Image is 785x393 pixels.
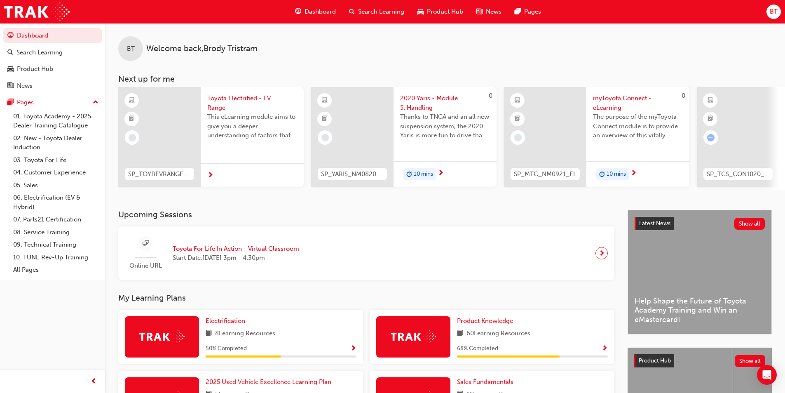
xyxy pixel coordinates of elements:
a: 0SP_MTC_NM0921_ELmyToyota Connect - eLearningThe purpose of the myToyota Connect module is to pro... [504,87,689,187]
span: learningRecordVerb_NONE-icon [129,134,136,141]
span: Toyota Electrified - EV Range [207,94,297,112]
span: sessionType_ONLINE_URL-icon [143,238,149,249]
a: Product Hub [3,61,102,77]
span: Start Date: [DATE] 3pm - 4:30pm [173,253,299,263]
span: 0 [489,92,492,99]
a: Sales Fundamentals [457,377,517,387]
a: news-iconNews [470,3,508,20]
a: guage-iconDashboard [288,3,342,20]
button: Show Progress [350,344,356,354]
span: news-icon [7,82,14,90]
span: duration-icon [599,169,605,180]
button: Show Progress [602,344,608,354]
a: Electrification [206,316,248,326]
span: 0 [682,92,685,99]
span: guage-icon [7,32,14,40]
span: guage-icon [295,7,301,17]
span: prev-icon [91,377,97,387]
a: SP_TOYBEVRANGE_ELToyota Electrified - EV RangeThis eLearning module aims to give you a deeper und... [118,87,304,187]
span: Online URL [125,261,166,271]
a: 10. TUNE Rev-Up Training [10,251,102,264]
span: booktick-icon [708,114,713,125]
span: pages-icon [515,7,521,17]
span: news-icon [476,7,483,17]
span: Search Learning [358,7,404,16]
a: 01. Toyota Academy - 2025 Dealer Training Catalogue [10,110,102,132]
span: car-icon [7,66,14,73]
h3: My Learning Plans [118,293,614,303]
button: BT [766,5,781,19]
span: learningRecordVerb_NONE-icon [514,134,522,141]
a: 04. Customer Experience [10,166,102,179]
div: Open Intercom Messenger [757,365,777,385]
span: up-icon [93,97,98,108]
button: Show all [734,218,765,230]
span: booktick-icon [515,114,520,125]
a: search-iconSearch Learning [342,3,411,20]
a: 07. Parts21 Certification [10,213,102,226]
span: SP_TCS_CON1020_VD [707,169,769,179]
span: duration-icon [406,169,412,180]
span: booktick-icon [322,114,328,125]
span: next-icon [438,170,444,177]
a: pages-iconPages [508,3,548,20]
span: car-icon [417,7,424,17]
span: pages-icon [7,99,14,106]
span: Show Progress [350,345,356,353]
span: Toyota For Life In Action - Virtual Classroom [173,244,299,254]
a: 02. New - Toyota Dealer Induction [10,132,102,154]
button: Show all [735,355,766,367]
a: 09. Technical Training [10,238,102,251]
span: Product Knowledge [457,317,513,325]
a: Search Learning [3,45,102,60]
span: search-icon [349,7,355,17]
a: Latest NewsShow allHelp Shape the Future of Toyota Academy Training and Win an eMastercard! [628,210,772,334]
span: Electrification [206,317,245,325]
a: Dashboard [3,28,102,43]
span: Help Shape the Future of Toyota Academy Training and Win an eMastercard! [635,297,765,325]
a: 06. Electrification (EV & Hybrid) [10,191,102,213]
span: The purpose of the myToyota Connect module is to provide an overview of this vitally important ne... [593,112,683,140]
span: Welcome back , Brody Tristram [146,44,258,54]
a: All Pages [10,264,102,276]
span: Product Hub [427,7,463,16]
button: Pages [3,95,102,110]
a: Product HubShow all [634,354,765,367]
span: 68 % Completed [457,344,498,353]
span: myToyota Connect - eLearning [593,94,683,112]
span: 2025 Used Vehicle Excellence Learning Plan [206,378,331,386]
span: 8 Learning Resources [215,329,275,339]
span: News [486,7,501,16]
a: Latest NewsShow all [635,217,765,230]
span: SP_MTC_NM0921_EL [514,169,576,179]
a: 03. Toyota For Life [10,154,102,167]
span: This eLearning module aims to give you a deeper understanding of factors that influence driving r... [207,112,297,140]
span: Thanks to TNGA and an all new suspension system, the 2020 Yaris is more fun to drive than ever be... [400,112,490,140]
span: next-icon [599,247,605,259]
a: 0SP_YARIS_NM0820_EL_052020 Yaris - Module 5: HandlingThanks to TNGA and an all new suspension sys... [311,87,497,187]
h3: Next up for me [105,74,785,84]
span: learningRecordVerb_NONE-icon [321,134,329,141]
img: Trak [4,2,70,21]
span: booktick-icon [129,114,135,125]
span: learningResourceType_ELEARNING-icon [708,95,713,106]
span: 10 mins [607,169,626,179]
span: learningResourceType_ELEARNING-icon [129,95,135,106]
span: learningRecordVerb_ATTEMPT-icon [707,134,715,141]
span: Latest News [639,220,670,227]
img: Trak [391,330,436,343]
div: Search Learning [16,48,63,57]
span: book-icon [457,329,463,339]
a: Online URLToyota For Life In Action - Virtual ClassroomStart Date:[DATE] 3pm - 4:30pm [125,233,608,274]
span: search-icon [7,49,13,56]
span: next-icon [207,172,213,179]
span: 50 % Completed [206,344,247,353]
a: News [3,78,102,94]
span: Dashboard [305,7,336,16]
span: SP_TOYBEVRANGE_EL [128,169,191,179]
span: next-icon [630,170,637,177]
a: 08. Service Training [10,226,102,239]
a: Product Knowledge [457,316,516,326]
